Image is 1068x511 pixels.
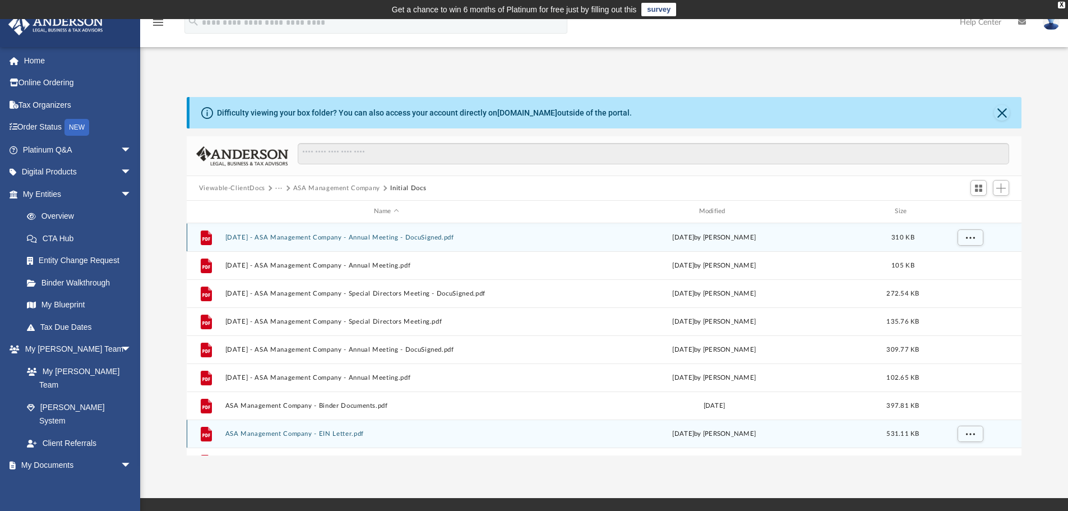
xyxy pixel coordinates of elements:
div: [DATE] by [PERSON_NAME] [553,372,876,383]
div: NEW [64,119,89,136]
span: arrow_drop_down [121,183,143,206]
button: Close [994,105,1010,121]
span: 102.65 KB [886,374,919,380]
button: More options [957,229,983,246]
span: arrow_drop_down [121,454,143,477]
div: [DATE] by [PERSON_NAME] [553,288,876,298]
button: More options [957,397,983,414]
div: grid [187,223,1022,455]
a: Order StatusNEW [8,116,149,139]
div: [DATE] [553,400,876,411]
button: More options [957,425,983,442]
a: [DOMAIN_NAME] [497,108,557,117]
span: arrow_drop_down [121,161,143,184]
a: My Entitiesarrow_drop_down [8,183,149,205]
span: 135.76 KB [886,318,919,324]
button: ASA Management Company - Binder Documents.pdf [225,402,548,409]
i: search [187,15,200,27]
button: Initial Docs [390,183,426,194]
button: Add [993,180,1010,196]
a: CTA Hub [16,227,149,250]
button: More options [957,285,983,302]
div: Difficulty viewing your box folder? You can also access your account directly on outside of the p... [217,107,632,119]
a: survey [641,3,676,16]
button: [DATE] - ASA Management Company - Special Directors Meeting.pdf [225,318,548,325]
input: Search files and folders [298,143,1009,164]
button: ASA Management Company - EIN Letter.pdf [225,430,548,438]
a: Overview [16,205,149,228]
a: Entity Change Request [16,250,149,272]
span: arrow_drop_down [121,338,143,361]
button: [DATE] - ASA Management Company - Annual Meeting - DocuSigned.pdf [225,346,548,353]
i: menu [151,16,165,29]
a: [PERSON_NAME] System [16,396,143,432]
span: 272.54 KB [886,290,919,296]
button: [DATE] - ASA Management Company - Annual Meeting.pdf [225,374,548,381]
div: Get a chance to win 6 months of Platinum for free just by filling out this [392,3,637,16]
div: [DATE] by [PERSON_NAME] [553,260,876,270]
a: Binder Walkthrough [16,271,149,294]
span: 310 KB [891,234,914,240]
button: [DATE] - ASA Management Company - Annual Meeting - DocuSigned.pdf [225,234,548,241]
img: Anderson Advisors Platinum Portal [5,13,107,35]
span: arrow_drop_down [121,139,143,162]
div: [DATE] by [PERSON_NAME] [553,344,876,355]
div: Size [880,206,925,217]
button: Viewable-ClientDocs [199,183,265,194]
img: User Pic [1043,14,1060,30]
button: [DATE] - ASA Management Company - Annual Meeting.pdf [225,262,548,269]
button: More options [957,257,983,274]
button: [DATE] - ASA Management Company - Special Directors Meeting - DocuSigned.pdf [225,290,548,297]
div: close [1058,2,1065,8]
div: [DATE] by [PERSON_NAME] [553,316,876,326]
button: Switch to Grid View [970,180,987,196]
button: More options [957,313,983,330]
div: Modified [552,206,875,217]
button: ASA Management Company [293,183,380,194]
button: ··· [275,183,283,194]
a: menu [151,21,165,29]
a: Home [8,49,149,72]
a: Client Referrals [16,432,143,454]
div: id [192,206,220,217]
span: 397.81 KB [886,402,919,408]
a: My Blueprint [16,294,143,316]
div: id [930,206,1009,217]
a: Tax Organizers [8,94,149,116]
span: 105 KB [891,262,914,268]
div: Name [224,206,547,217]
a: Online Ordering [8,72,149,94]
span: 531.11 KB [886,430,919,436]
span: 309.77 KB [886,346,919,352]
a: My Documentsarrow_drop_down [8,454,143,477]
a: My [PERSON_NAME] Team [16,360,137,396]
div: [DATE] by [PERSON_NAME] [553,429,876,439]
a: Tax Due Dates [16,316,149,338]
div: [DATE] by [PERSON_NAME] [553,232,876,242]
button: More options [957,369,983,386]
button: More options [957,341,983,358]
a: Platinum Q&Aarrow_drop_down [8,139,149,161]
a: Digital Productsarrow_drop_down [8,161,149,183]
a: My [PERSON_NAME] Teamarrow_drop_down [8,338,143,361]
